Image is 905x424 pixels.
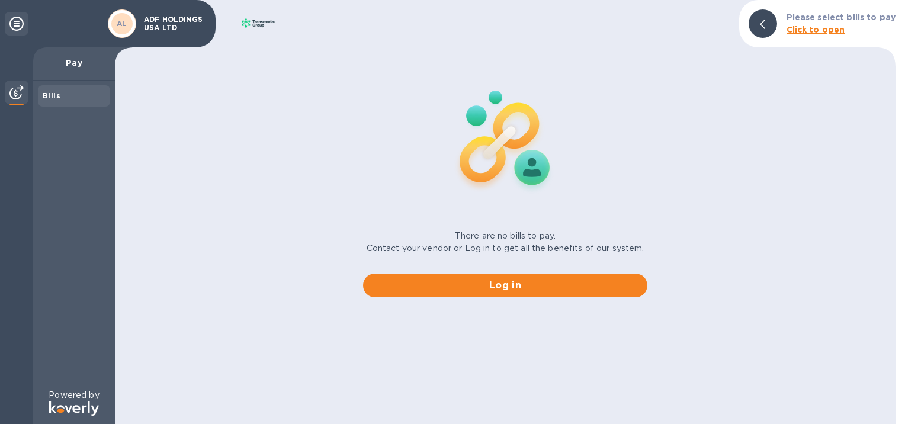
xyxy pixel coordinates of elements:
[787,12,896,22] b: Please select bills to pay
[367,230,644,255] p: There are no bills to pay. Contact your vendor or Log in to get all the benefits of our system.
[787,25,845,34] b: Click to open
[117,19,127,28] b: AL
[49,389,99,401] p: Powered by
[49,401,99,416] img: Logo
[43,91,60,100] b: Bills
[373,278,638,293] span: Log in
[363,274,647,297] button: Log in
[144,15,203,32] p: ADF HOLDINGS USA LTD
[43,57,105,69] p: Pay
